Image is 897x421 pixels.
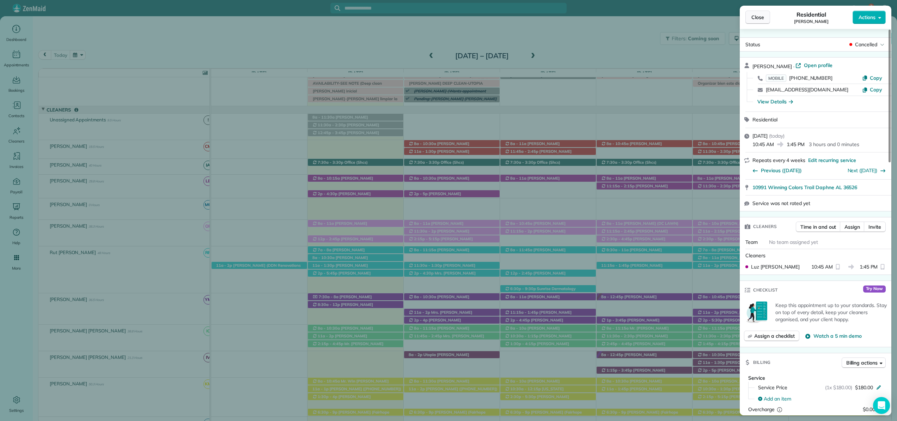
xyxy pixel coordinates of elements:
[825,384,853,391] span: (1x $180.00)
[870,86,882,93] span: Copy
[752,184,857,191] span: 10991 Winning Colors Trail Daphne AL 36526
[752,157,805,163] span: Repeats every 4 weeks
[753,359,771,366] span: Billing
[748,375,765,381] span: Service
[769,239,818,245] span: No team assigned yet
[809,141,859,148] p: 3 hours and 0 minutes
[859,14,875,21] span: Actions
[863,285,886,293] span: Try Now
[748,406,809,413] div: Overcharge
[754,393,886,404] button: Add an item
[855,384,873,391] span: $180.00
[805,332,861,339] button: Watch a 5 min demo
[757,98,793,105] button: View Details
[794,19,829,24] span: [PERSON_NAME]
[766,74,832,82] a: MOBILE[PHONE_NUMBER]
[744,331,799,341] button: Assign a checklist
[844,223,860,230] span: Assign
[766,74,786,82] span: MOBILE
[754,382,886,393] button: Service Price(1x $180.00)$180.00
[846,359,878,366] span: Billing actions
[758,384,787,391] span: Service Price
[873,397,890,414] div: Open Intercom Messenger
[864,222,886,232] button: Invite
[868,223,881,230] span: Invite
[752,116,777,123] span: Residential
[751,14,764,21] span: Close
[761,167,802,174] span: Previous ([DATE])
[789,75,832,81] span: [PHONE_NUMBER]
[796,222,841,232] button: Time in and out
[848,167,886,174] button: Next ([DATE])
[752,63,792,70] span: [PERSON_NAME]
[792,64,796,69] span: ·
[787,141,805,148] span: 1:45 PM
[766,86,848,93] a: [EMAIL_ADDRESS][DOMAIN_NAME]
[870,75,882,81] span: Copy
[752,141,774,148] span: 10:45 AM
[795,62,832,69] a: Open profile
[764,395,791,402] span: Add an item
[753,223,777,230] span: Cleaners
[863,406,875,413] span: $0.00
[811,263,833,270] span: 10:45 AM
[745,252,765,259] span: Cleaners
[752,167,802,174] button: Previous ([DATE])
[745,11,770,24] button: Close
[840,222,865,232] button: Assign
[752,200,810,207] span: Service was not rated yet
[769,133,785,139] span: ( today )
[860,263,878,270] span: 1:45 PM
[752,184,887,191] a: 10991 Winning Colors Trail Daphne AL 36526
[753,287,778,294] span: Checklist
[848,167,878,174] a: Next ([DATE])
[862,86,882,93] button: Copy
[797,10,826,19] span: Residential
[808,157,856,164] span: Edit recurring service
[862,74,882,82] button: Copy
[813,332,861,339] span: Watch a 5 min demo
[855,41,877,48] span: Cancelled
[752,133,768,139] span: [DATE]
[804,62,832,69] span: Open profile
[800,223,836,230] span: Time in and out
[745,41,760,48] span: Status
[751,263,800,270] span: Luz [PERSON_NAME]
[754,332,795,339] span: Assign a checklist
[775,302,887,323] p: Keep this appointment up to your standards. Stay on top of every detail, keep your cleaners organ...
[745,239,758,245] span: Team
